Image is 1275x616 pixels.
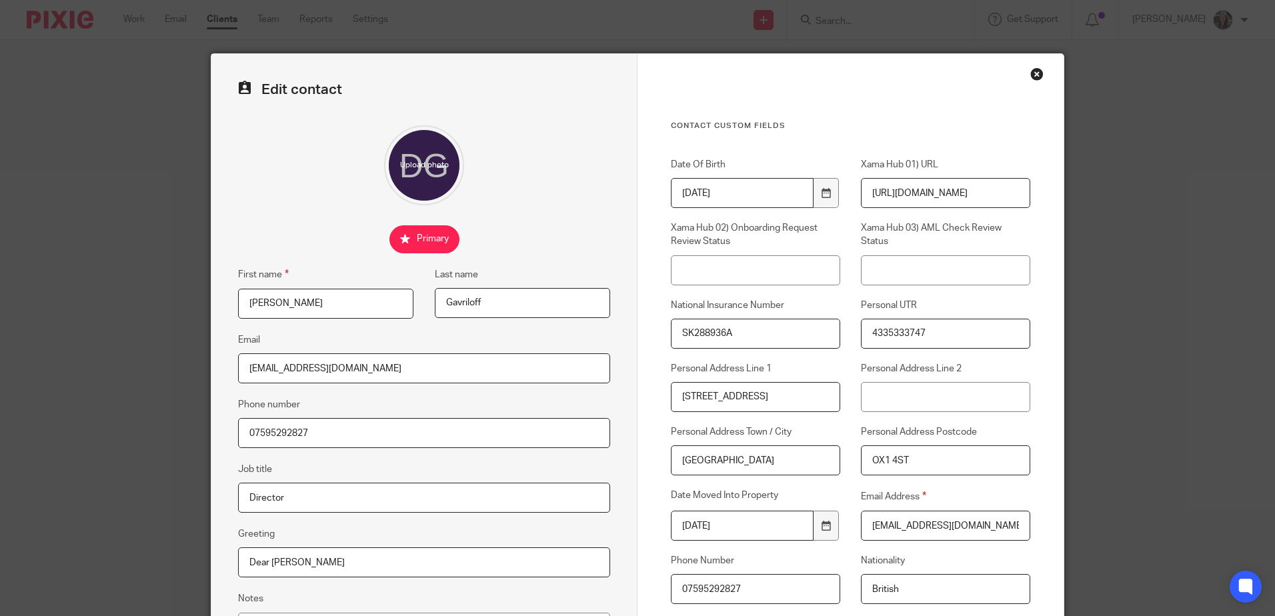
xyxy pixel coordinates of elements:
h2: Edit contact [238,81,610,99]
label: National Insurance Number [671,299,840,312]
label: Notes [238,592,263,605]
input: YYYY-MM-DD [671,511,814,541]
label: Personal Address Town / City [671,425,840,439]
input: YYYY-MM-DD [671,178,814,208]
label: Xama Hub 02) Onboarding Request Review Status [671,221,840,249]
label: Personal UTR [861,299,1030,312]
label: Email [238,333,260,347]
label: Xama Hub 03) AML Check Review Status [861,221,1030,249]
label: Job title [238,463,272,476]
label: Greeting [238,527,275,541]
label: Nationality [861,554,1030,567]
label: Personal Address Line 1 [671,362,840,375]
label: Xama Hub 01) URL [861,158,1030,171]
label: Last name [435,268,478,281]
label: Date Of Birth [671,158,840,171]
div: Close this dialog window [1030,67,1044,81]
label: Date Moved Into Property [671,489,840,504]
label: First name [238,267,289,282]
label: Phone Number [671,554,840,567]
label: Phone number [238,398,300,411]
label: Personal Address Line 2 [861,362,1030,375]
label: Personal Address Postcode [861,425,1030,439]
label: Email Address [861,489,1030,504]
h3: Contact Custom fields [671,121,1030,131]
input: e.g. Dear Mrs. Appleseed or Hi Sam [238,547,610,577]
